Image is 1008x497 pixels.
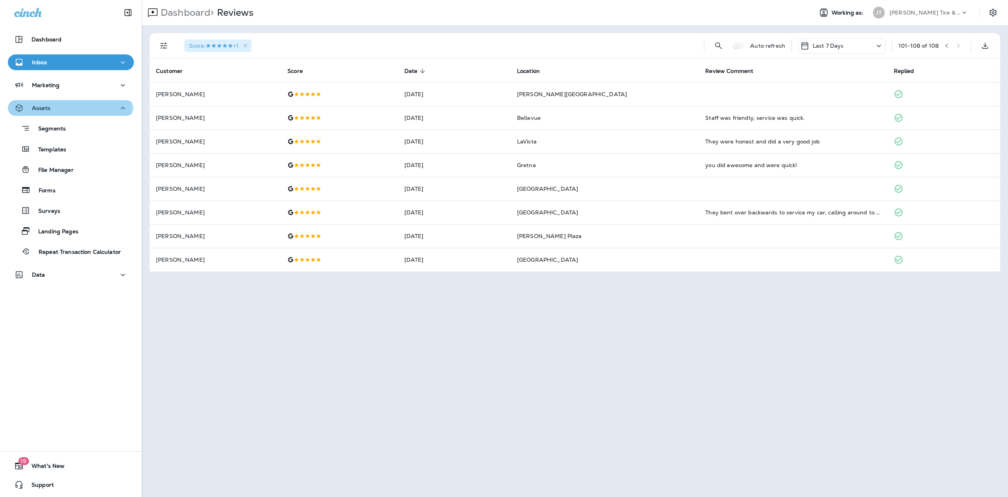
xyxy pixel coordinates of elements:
[8,458,134,474] button: 19What's New
[8,141,134,157] button: Templates
[986,6,1000,20] button: Settings
[977,38,993,54] button: Export as CSV
[189,42,239,49] span: Score : +1
[8,32,134,47] button: Dashboard
[32,105,50,111] p: Assets
[517,138,537,145] span: LaVista
[705,208,881,216] div: They bent over backwards to service my car, calling around to get a tire replacement in rapid order.
[873,7,885,19] div: JT
[8,202,134,219] button: Surveys
[398,130,511,153] td: [DATE]
[517,233,582,240] span: [PERSON_NAME] Plaza
[8,243,134,260] button: Repeat Transaction Calculator
[398,224,511,248] td: [DATE]
[8,100,134,116] button: Assets
[517,114,541,121] span: Bellevue
[398,201,511,224] td: [DATE]
[398,177,511,201] td: [DATE]
[813,43,844,49] p: Last 7 Days
[156,38,172,54] button: Filters
[31,36,61,43] p: Dashboard
[398,153,511,177] td: [DATE]
[156,115,275,121] p: [PERSON_NAME]
[711,38,726,54] button: Search Reviews
[404,67,428,74] span: Date
[32,272,45,278] p: Data
[705,67,763,74] span: Review Comment
[517,91,627,98] span: [PERSON_NAME][GEOGRAPHIC_DATA]
[889,9,960,16] p: [PERSON_NAME] Tire & Auto
[24,482,54,491] span: Support
[8,477,134,493] button: Support
[287,68,303,74] span: Score
[156,91,275,97] p: [PERSON_NAME]
[398,248,511,272] td: [DATE]
[705,161,881,169] div: you did awesome and were quick!
[156,233,275,239] p: [PERSON_NAME]
[157,7,214,19] p: Dashboard >
[8,161,134,178] button: File Manager
[18,457,29,465] span: 19
[30,125,66,133] p: Segments
[894,68,914,74] span: Replied
[31,187,56,195] p: Forms
[214,7,254,19] p: Reviews
[517,68,540,74] span: Location
[705,68,753,74] span: Review Comment
[750,43,785,49] p: Auto refresh
[31,249,121,256] p: Repeat Transaction Calculator
[517,162,536,169] span: Gretna
[156,186,275,192] p: [PERSON_NAME]
[30,208,60,215] p: Surveys
[156,257,275,263] p: [PERSON_NAME]
[517,209,578,216] span: [GEOGRAPHIC_DATA]
[287,67,313,74] span: Score
[156,209,275,216] p: [PERSON_NAME]
[8,120,134,137] button: Segments
[156,138,275,145] p: [PERSON_NAME]
[184,39,252,52] div: Score:5 Stars+1
[705,138,881,145] div: They were honest and did a very good job
[30,228,78,236] p: Landing Pages
[32,59,47,65] p: Inbox
[30,146,66,154] p: Templates
[899,43,939,49] div: 101 - 108 of 108
[404,68,418,74] span: Date
[8,182,134,198] button: Forms
[156,68,183,74] span: Customer
[517,256,578,263] span: [GEOGRAPHIC_DATA]
[156,67,193,74] span: Customer
[517,67,550,74] span: Location
[832,9,865,16] span: Working as:
[8,223,134,239] button: Landing Pages
[8,267,134,283] button: Data
[705,114,881,122] div: Staff was friendly, service was quick.
[24,463,65,472] span: What's New
[517,185,578,192] span: [GEOGRAPHIC_DATA]
[398,82,511,106] td: [DATE]
[30,167,74,174] p: File Manager
[894,67,925,74] span: Replied
[8,54,134,70] button: Inbox
[8,77,134,93] button: Marketing
[398,106,511,130] td: [DATE]
[117,5,139,20] button: Collapse Sidebar
[156,162,275,168] p: [PERSON_NAME]
[32,82,59,88] p: Marketing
